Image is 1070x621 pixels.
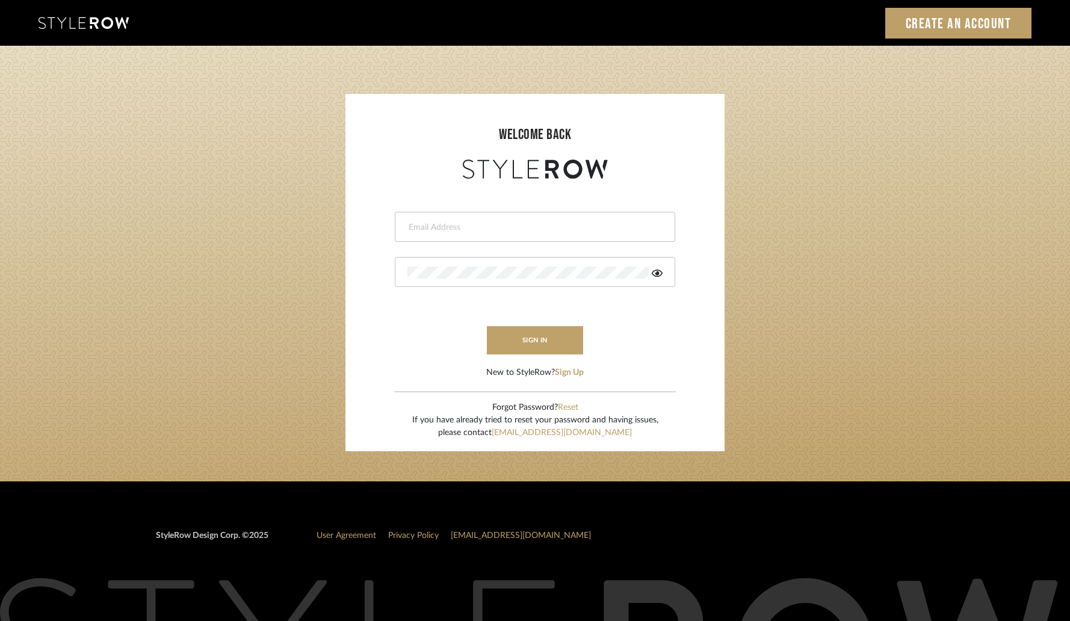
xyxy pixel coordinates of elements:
a: Privacy Policy [388,531,439,540]
a: [EMAIL_ADDRESS][DOMAIN_NAME] [492,428,632,437]
div: If you have already tried to reset your password and having issues, please contact [412,414,658,439]
a: [EMAIL_ADDRESS][DOMAIN_NAME] [451,531,591,540]
button: Sign Up [555,366,584,379]
input: Email Address [407,221,660,233]
button: sign in [487,326,583,354]
div: Forgot Password? [412,401,658,414]
a: User Agreement [317,531,376,540]
div: welcome back [357,124,713,146]
div: New to StyleRow? [486,366,584,379]
a: Create an Account [885,8,1032,39]
div: StyleRow Design Corp. ©2025 [156,530,268,552]
button: Reset [558,401,578,414]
